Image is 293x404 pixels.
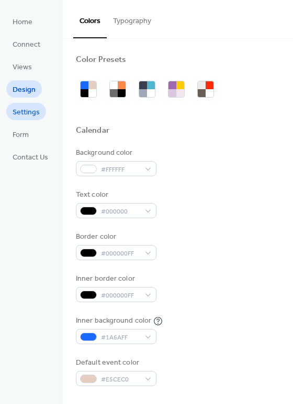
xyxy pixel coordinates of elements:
div: Default event color [76,357,154,368]
a: Form [6,125,35,143]
a: Design [6,80,42,98]
span: Home [13,17,32,28]
span: #1A6AFF [101,332,140,343]
div: Text color [76,189,154,200]
span: #E5CEC0 [101,374,140,385]
span: Contact Us [13,152,48,163]
span: Design [13,84,36,95]
a: Connect [6,35,47,52]
div: Background color [76,147,154,158]
span: #000000FF [101,290,140,301]
a: Views [6,58,38,75]
span: Form [13,130,29,141]
span: Views [13,62,32,73]
a: Contact Us [6,148,54,165]
a: Settings [6,103,46,120]
span: Settings [13,107,40,118]
span: #000000 [101,206,140,217]
div: Color Presets [76,55,126,66]
div: Border color [76,231,154,242]
div: Calendar [76,125,109,136]
span: Connect [13,39,40,50]
span: #FFFFFF [101,164,140,175]
span: #000000FF [101,248,140,259]
div: Inner border color [76,273,154,284]
a: Home [6,13,39,30]
div: Inner background color [76,315,151,326]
